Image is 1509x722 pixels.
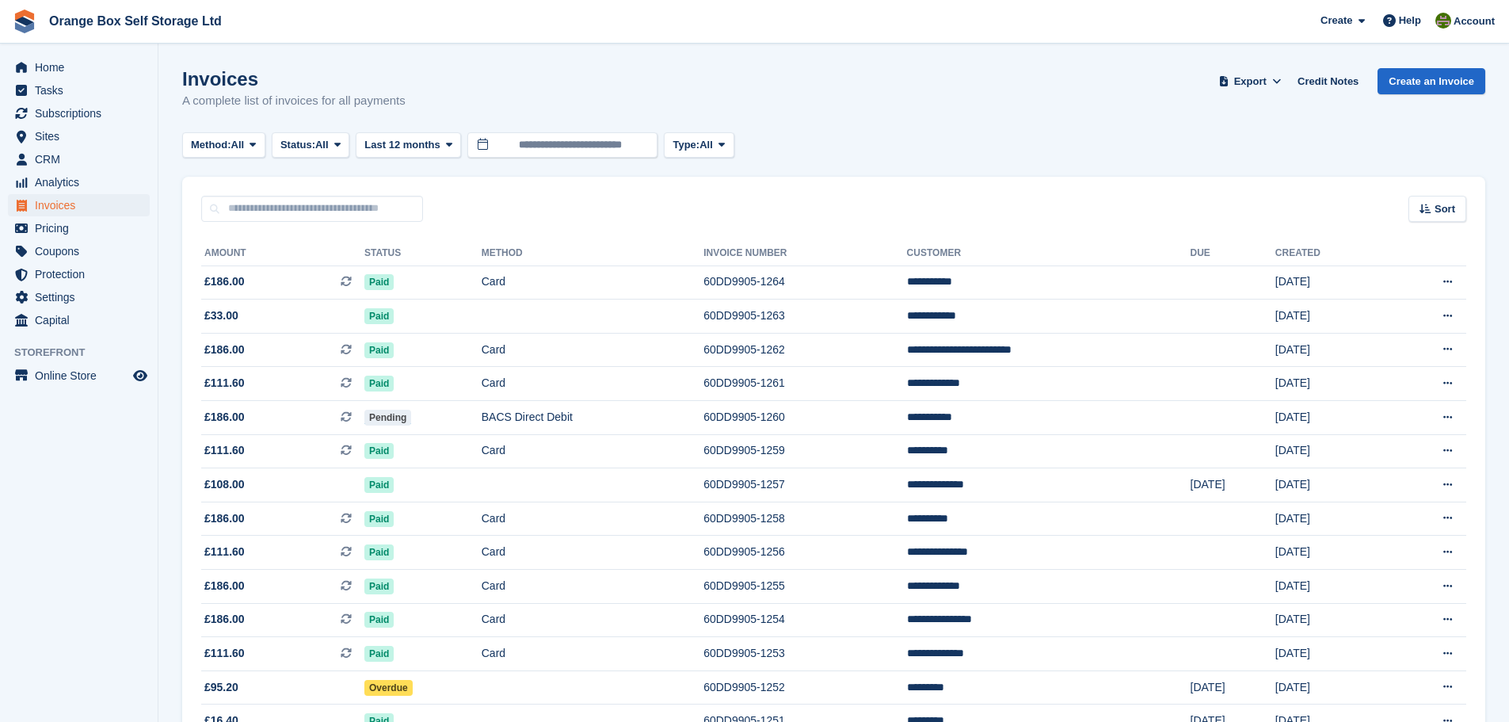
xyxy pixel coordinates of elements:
[703,333,906,367] td: 60DD9905-1262
[364,443,394,459] span: Paid
[204,442,245,459] span: £111.60
[703,536,906,570] td: 60DD9905-1256
[1320,13,1352,29] span: Create
[673,137,699,153] span: Type:
[8,125,150,147] a: menu
[364,137,440,153] span: Last 12 months
[364,274,394,290] span: Paid
[8,56,150,78] a: menu
[364,342,394,358] span: Paid
[8,171,150,193] a: menu
[35,148,130,170] span: CRM
[482,637,703,671] td: Card
[482,434,703,468] td: Card
[703,265,906,300] td: 60DD9905-1264
[703,570,906,604] td: 60DD9905-1255
[1275,241,1385,266] th: Created
[131,366,150,385] a: Preview store
[35,102,130,124] span: Subscriptions
[1291,68,1365,94] a: Credit Notes
[364,680,413,696] span: Overdue
[1378,68,1485,94] a: Create an Invoice
[364,612,394,628] span: Paid
[482,603,703,637] td: Card
[1234,74,1267,90] span: Export
[1435,201,1455,217] span: Sort
[8,79,150,101] a: menu
[364,544,394,560] span: Paid
[364,646,394,662] span: Paid
[280,137,315,153] span: Status:
[703,401,906,435] td: 60DD9905-1260
[664,132,734,159] button: Type: All
[182,68,406,90] h1: Invoices
[1275,536,1385,570] td: [DATE]
[1275,502,1385,536] td: [DATE]
[1275,401,1385,435] td: [DATE]
[35,194,130,216] span: Invoices
[204,578,245,594] span: £186.00
[1275,265,1385,300] td: [DATE]
[204,375,245,392] span: £111.60
[204,611,245,628] span: £186.00
[1275,300,1385,334] td: [DATE]
[356,132,461,159] button: Last 12 months
[1191,468,1275,502] td: [DATE]
[703,300,906,334] td: 60DD9905-1263
[703,637,906,671] td: 60DD9905-1253
[1275,333,1385,367] td: [DATE]
[8,217,150,239] a: menu
[204,544,245,560] span: £111.60
[35,309,130,331] span: Capital
[364,511,394,527] span: Paid
[482,401,703,435] td: BACS Direct Debit
[364,579,394,594] span: Paid
[8,194,150,216] a: menu
[8,240,150,262] a: menu
[1275,603,1385,637] td: [DATE]
[482,502,703,536] td: Card
[182,92,406,110] p: A complete list of invoices for all payments
[182,132,265,159] button: Method: All
[703,502,906,536] td: 60DD9905-1258
[35,171,130,193] span: Analytics
[364,376,394,392] span: Paid
[1435,13,1451,29] img: Pippa White
[35,240,130,262] span: Coupons
[482,536,703,570] td: Card
[1275,434,1385,468] td: [DATE]
[35,56,130,78] span: Home
[1454,13,1495,29] span: Account
[703,468,906,502] td: 60DD9905-1257
[204,308,238,324] span: £33.00
[35,263,130,285] span: Protection
[1275,570,1385,604] td: [DATE]
[204,409,245,426] span: £186.00
[35,286,130,308] span: Settings
[201,241,364,266] th: Amount
[35,125,130,147] span: Sites
[204,510,245,527] span: £186.00
[907,241,1191,266] th: Customer
[204,476,245,493] span: £108.00
[482,570,703,604] td: Card
[8,309,150,331] a: menu
[191,137,231,153] span: Method:
[703,603,906,637] td: 60DD9905-1254
[43,8,228,34] a: Orange Box Self Storage Ltd
[8,148,150,170] a: menu
[703,670,906,705] td: 60DD9905-1252
[35,79,130,101] span: Tasks
[364,410,411,426] span: Pending
[231,137,245,153] span: All
[1275,637,1385,671] td: [DATE]
[204,679,238,696] span: £95.20
[14,345,158,361] span: Storefront
[1275,670,1385,705] td: [DATE]
[1275,468,1385,502] td: [DATE]
[35,217,130,239] span: Pricing
[703,367,906,401] td: 60DD9905-1261
[482,367,703,401] td: Card
[1275,367,1385,401] td: [DATE]
[703,434,906,468] td: 60DD9905-1259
